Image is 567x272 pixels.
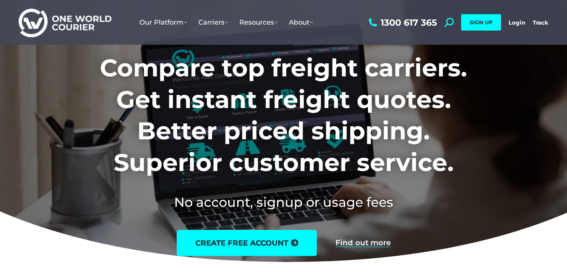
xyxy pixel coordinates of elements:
[51,193,516,211] h2: No account, signup or usage fees
[461,14,501,31] a: SIGN UP
[470,19,492,26] span: SIGN UP
[508,19,525,26] a: Login
[198,18,228,26] span: Carriers
[139,18,187,26] span: Our Platform
[533,19,548,26] a: Track
[367,18,437,27] a: 1300 617 365
[193,11,234,34] a: Carriers
[239,18,278,26] span: Resources
[19,7,111,38] img: One World Courier
[134,11,193,34] a: Our Platform
[234,11,283,34] a: Resources
[177,230,317,256] a: create free account
[336,239,391,247] a: Find out more
[283,11,319,34] a: About
[289,18,313,26] span: About
[51,52,516,178] h1: Compare top freight carriers. Get instant freight quotes. Better priced shipping. Superior custom...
